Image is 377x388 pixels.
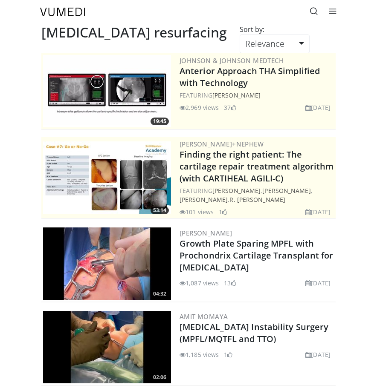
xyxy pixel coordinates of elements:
a: Finding the right patient: The cartilage repair treatment algorithm (with CARTIHEAL AGILI-C) [180,149,334,184]
span: 19:45 [151,118,169,125]
img: 2894c166-06ea-43da-b75e-3312627dae3b.300x170_q85_crop-smart_upscale.jpg [43,141,171,214]
li: 2,969 views [180,103,219,112]
a: [MEDICAL_DATA] Instability Surgery (MPFL/MQTFL and TTO) [180,321,328,345]
img: 25357586-e666-4c0d-8b9a-1d1bf539c108.300x170_q85_crop-smart_upscale.jpg [43,311,171,383]
div: FEATURING [180,91,334,100]
li: 1 [219,207,227,216]
span: 53:14 [151,207,169,214]
a: [PERSON_NAME] [180,195,228,204]
a: Anterior Approach THA Simplified with Technology [180,65,320,89]
li: [DATE] [305,103,331,112]
a: [PERSON_NAME]+Nephew [180,140,264,148]
a: [PERSON_NAME] [212,91,261,99]
li: [DATE] [305,207,331,216]
h2: [MEDICAL_DATA] resurfacing [41,24,227,40]
img: ffc56676-9ce6-4709-8329-14d886d4fcb7.300x170_q85_crop-smart_upscale.jpg [43,227,171,300]
li: 1 [224,350,232,359]
a: Amit Momaya [180,312,228,321]
span: 02:06 [151,374,169,381]
a: Relevance [240,34,310,53]
a: 19:45 [43,55,171,127]
li: 1,185 views [180,350,219,359]
a: Growth Plate Sparing MPFL with Prochondrix Cartilage Transplant for [MEDICAL_DATA] [180,238,333,273]
a: [PERSON_NAME] [212,187,261,195]
span: Relevance [245,38,284,49]
li: 37 [224,103,236,112]
a: 02:06 [43,311,171,383]
a: [PERSON_NAME] [262,187,310,195]
a: 04:32 [43,227,171,300]
li: 13 [224,279,236,287]
li: [DATE] [305,279,331,287]
img: VuMedi Logo [40,8,85,16]
div: FEATURING , , , [180,186,334,204]
a: R. [PERSON_NAME] [229,195,285,204]
li: [DATE] [305,350,331,359]
a: 53:14 [43,141,171,214]
li: 1,087 views [180,279,219,287]
div: Sort by: [233,24,271,34]
a: Johnson & Johnson MedTech [180,56,284,65]
img: 06bb1c17-1231-4454-8f12-6191b0b3b81a.300x170_q85_crop-smart_upscale.jpg [43,55,171,127]
li: 101 views [180,207,214,216]
span: 04:32 [151,290,169,298]
a: [PERSON_NAME] [180,229,232,237]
